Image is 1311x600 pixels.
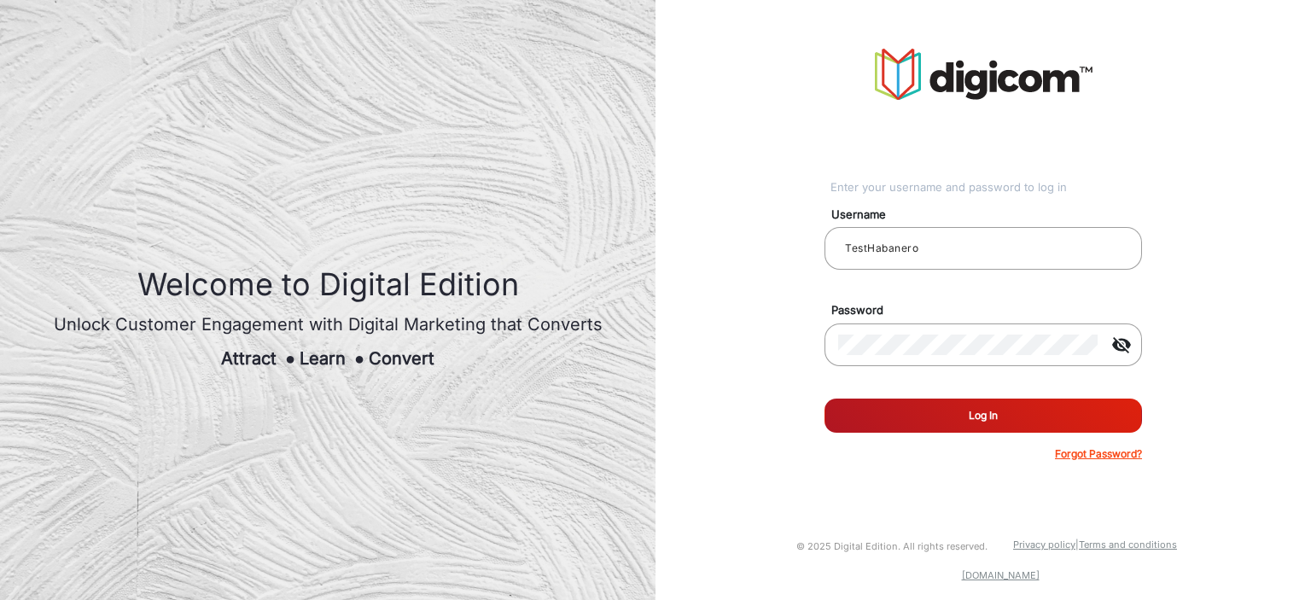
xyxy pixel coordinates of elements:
small: © 2025 Digital Edition. All rights reserved. [796,540,988,552]
div: Enter your username and password to log in [830,179,1142,196]
img: vmg-logo [875,49,1092,100]
div: Unlock Customer Engagement with Digital Marketing that Converts [54,312,603,337]
a: Terms and conditions [1079,539,1177,550]
a: [DOMAIN_NAME] [962,569,1040,581]
span: ● [285,348,295,369]
input: Your username [838,238,1128,259]
mat-icon: visibility_off [1101,335,1142,355]
mat-label: Password [819,302,1162,319]
mat-label: Username [819,207,1162,224]
p: Forgot Password? [1055,446,1142,462]
button: Log In [824,399,1142,433]
a: Privacy policy [1013,539,1075,550]
h1: Welcome to Digital Edition [54,266,603,303]
div: Attract Learn Convert [54,346,603,371]
span: ● [354,348,364,369]
a: | [1075,539,1079,550]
